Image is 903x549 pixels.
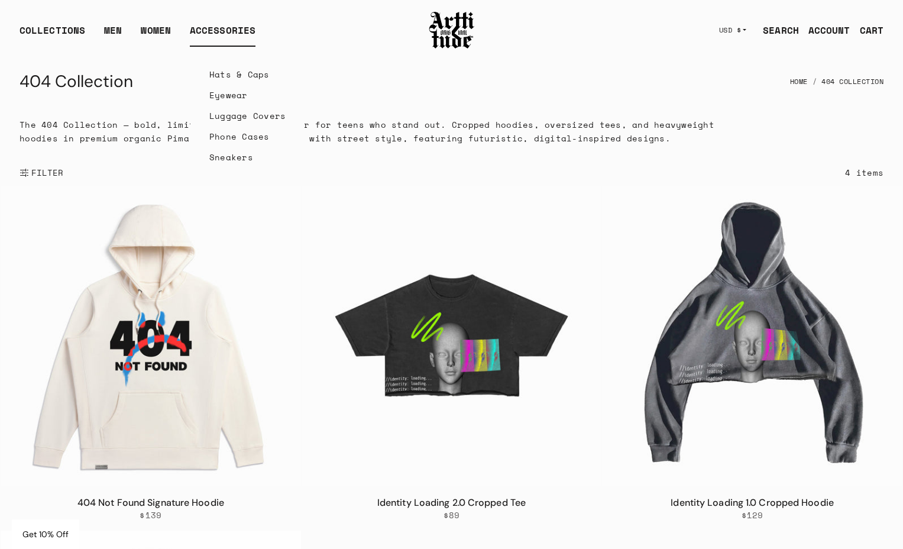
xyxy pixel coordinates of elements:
img: 404 Not Found Signature Hoodie [1,186,301,486]
span: $89 [444,510,460,521]
img: Arttitude [428,10,475,50]
a: Home [790,69,808,95]
a: WOMEN [141,23,171,47]
img: Identity Loading 1.0 Cropped Hoodie [602,186,902,486]
ul: Main navigation [10,23,265,47]
div: CART [860,23,883,37]
a: 404 Not Found Signature Hoodie [77,496,224,509]
a: SEARCH [753,18,799,42]
span: $129 [742,510,763,521]
span: USD $ [719,25,742,35]
a: Open cart [850,18,883,42]
img: Identity Loading 2.0 Cropped Tee [302,186,602,486]
a: ACCOUNT [799,18,850,42]
li: 404 Collection [808,69,884,95]
span: FILTER [29,167,64,179]
div: ACCESSORIES [190,23,255,47]
div: 4 items [845,166,883,179]
a: Identity Loading 2.0 Cropped Tee [377,496,526,509]
p: The 404 Collection — bold, limited-edition streetwear for teens who stand out. Cropped hoodies, o... [20,118,739,145]
div: COLLECTIONS [20,23,85,47]
a: Luggage Covers [209,105,286,126]
span: $139 [140,510,161,521]
a: Eyewear [209,85,286,105]
button: USD $ [712,17,754,43]
a: Sneakers [209,147,286,167]
a: MEN [104,23,122,47]
div: Get 10% Off [12,519,79,549]
a: Phone Cases [209,126,286,147]
span: Get 10% Off [22,529,69,540]
button: Show filters [20,160,64,186]
a: Identity Loading 1.0 Cropped Hoodie [671,496,834,509]
a: Hats & Caps [209,64,286,85]
h1: 404 Collection [20,67,133,96]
